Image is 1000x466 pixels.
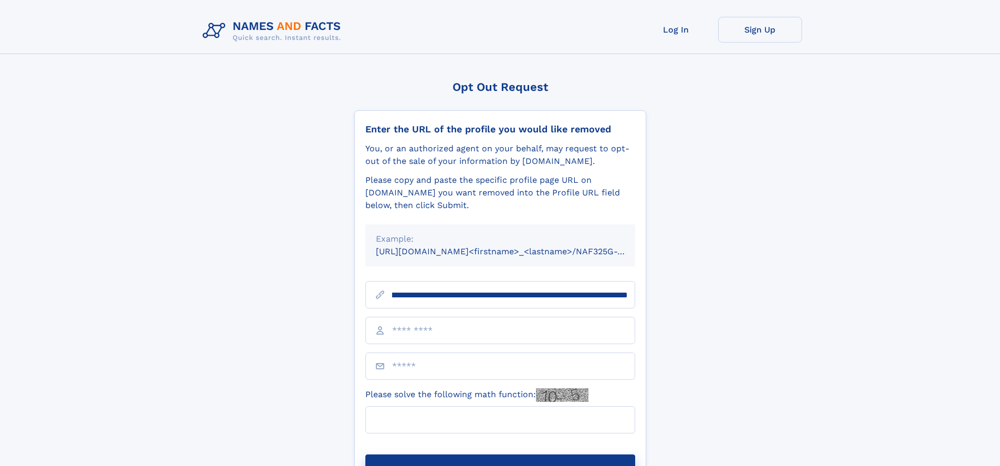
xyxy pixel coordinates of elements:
[718,17,802,43] a: Sign Up
[376,233,625,245] div: Example:
[365,123,635,135] div: Enter the URL of the profile you would like removed
[198,17,350,45] img: Logo Names and Facts
[365,142,635,168] div: You, or an authorized agent on your behalf, may request to opt-out of the sale of your informatio...
[376,246,655,256] small: [URL][DOMAIN_NAME]<firstname>_<lastname>/NAF325G-xxxxxxxx
[365,174,635,212] div: Please copy and paste the specific profile page URL on [DOMAIN_NAME] you want removed into the Pr...
[634,17,718,43] a: Log In
[354,80,646,94] div: Opt Out Request
[365,388,588,402] label: Please solve the following math function:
